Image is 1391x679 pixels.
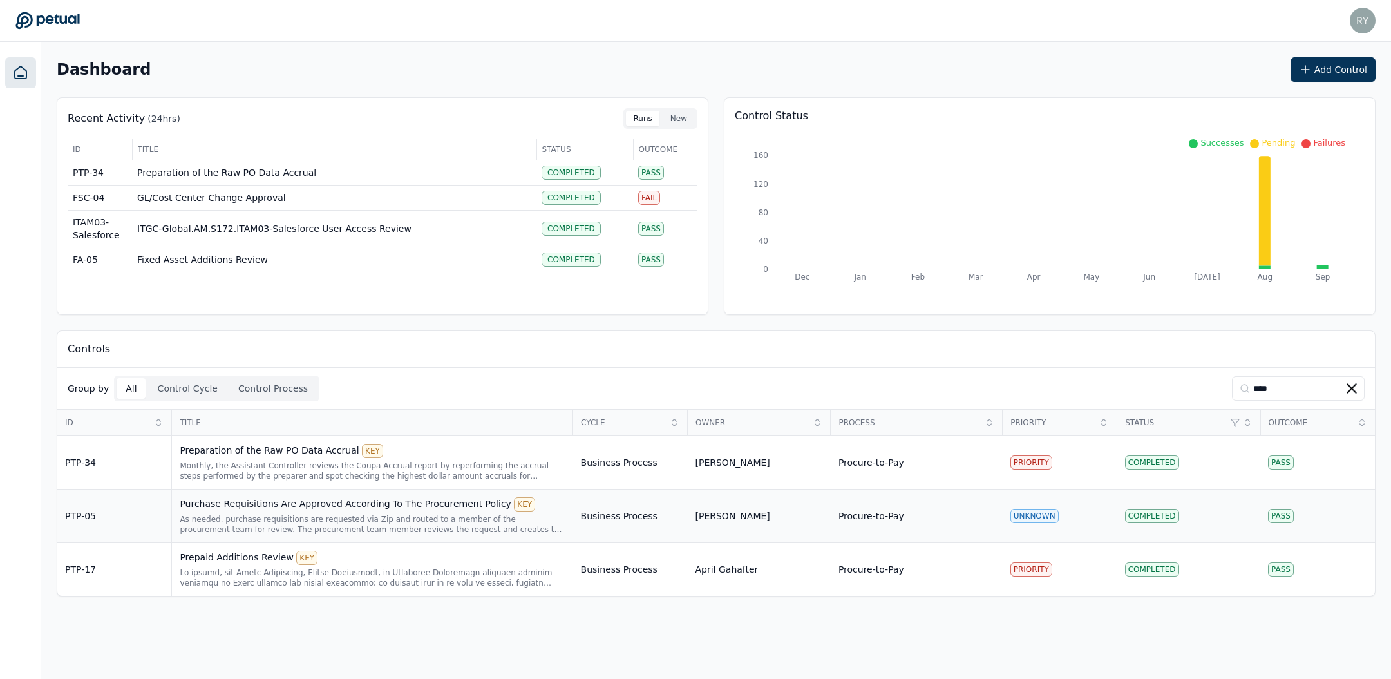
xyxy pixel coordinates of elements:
tspan: 80 [759,208,768,217]
p: Group by [68,382,109,395]
div: Procure-to-Pay [838,510,904,522]
tspan: 0 [763,265,768,274]
button: Control Cycle [149,378,227,399]
span: Process [838,417,980,428]
div: Fail [638,191,660,205]
div: Completed [542,253,601,267]
div: Procure-to-Pay [838,456,904,469]
tspan: Feb [911,273,925,282]
h2: Dashboard [57,61,151,79]
tspan: Mar [969,273,983,282]
td: Fixed Asset Additions Review [132,247,536,273]
div: Completed [1125,455,1179,470]
div: Pass [1268,509,1294,523]
span: Successes [1200,138,1244,148]
span: ID [65,417,149,428]
span: Cycle [581,417,665,428]
button: Add Control [1291,57,1376,82]
span: Owner [695,417,808,428]
tspan: [DATE] [1194,273,1220,282]
div: KEY [296,551,317,565]
tspan: Apr [1027,273,1041,282]
span: PTP-34 [73,167,104,178]
td: GL/Cost Center Change Approval [132,186,536,211]
div: Completed [542,222,601,236]
span: Title [180,417,565,428]
button: New [663,111,695,126]
td: Business Process [573,436,688,490]
tspan: Dec [795,273,809,282]
div: Procure-to-Pay [838,563,904,576]
div: Monthly, the Assistant Controller reviews the Coupa Accrual report by reperforming the accrual st... [180,461,565,481]
div: Completed [1125,509,1179,523]
div: [PERSON_NAME] [695,456,770,469]
div: PTP-05 [65,510,164,522]
tspan: Aug [1258,273,1273,282]
td: Business Process [573,543,688,597]
span: Status [542,144,628,155]
div: UNKNOWN [1010,509,1059,523]
div: As needed, the Staff Accountant, Senior Accountant, or Principal Accountant verifies prepaid invo... [180,568,565,588]
td: ITGC-Global.AM.S172.ITAM03-Salesforce User Access Review [132,211,536,247]
span: Status [1125,417,1226,428]
span: Failures [1313,138,1345,148]
tspan: Sep [1316,273,1330,282]
span: ITAM03-Salesforce [73,217,120,240]
div: KEY [362,444,383,458]
div: PTP-34 [65,456,164,469]
a: Dashboard [5,57,36,88]
div: [PERSON_NAME] [695,510,770,522]
div: PRIORITY [1010,455,1052,470]
div: Prepaid Additions Review [180,551,565,565]
tspan: 160 [753,151,768,160]
span: Outcome [1269,417,1353,428]
div: Purchase Requisitions Are Approved According To The Procurement Policy [180,497,565,512]
p: (24hrs) [147,112,180,125]
span: ID [73,144,127,155]
p: Control Status [735,108,1365,124]
button: All [117,378,146,399]
tspan: Jan [853,273,866,282]
div: Completed [542,191,601,205]
span: FSC-04 [73,193,104,203]
span: Title [138,144,531,155]
button: Control Process [229,378,317,399]
button: Runs [626,111,660,126]
tspan: Jun [1142,273,1155,282]
div: Pass [1268,455,1294,470]
div: As needed, purchase requisitions are requested via Zip and routed to a member of the procurement ... [180,514,565,535]
div: PTP-17 [65,563,164,576]
div: Pass [1268,562,1294,577]
span: Outcome [639,144,693,155]
div: KEY [514,497,535,512]
div: PRIORITY [1010,562,1052,577]
img: ryan.mierzwiak@klaviyo.com [1350,8,1376,33]
span: Pending [1262,138,1295,148]
div: Completed [542,166,601,180]
p: Controls [68,341,110,357]
div: Completed [1125,562,1179,577]
a: Go to Dashboard [15,12,80,30]
p: Recent Activity [68,111,145,126]
div: Pass [638,222,664,236]
tspan: 120 [753,180,768,189]
tspan: May [1084,273,1100,282]
td: Business Process [573,490,688,543]
span: Priority [1010,417,1095,428]
span: FA-05 [73,254,98,265]
div: April Gahafter [695,563,759,576]
td: Preparation of the Raw PO Data Accrual [132,160,536,186]
tspan: 40 [759,236,768,245]
div: Pass [638,253,664,267]
div: Pass [638,166,664,180]
div: Preparation of the Raw PO Data Accrual [180,444,565,458]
